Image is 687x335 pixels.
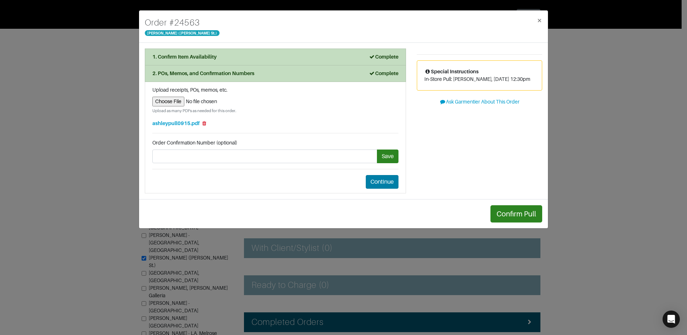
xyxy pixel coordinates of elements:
[152,108,398,114] small: Upload as many PDFs as needed for this order.
[145,16,220,29] h4: Order # 24563
[145,30,220,36] span: [PERSON_NAME] ([PERSON_NAME] St.)
[424,75,535,83] p: In-Store Pull: [PERSON_NAME], [DATE] 12:30pm
[369,54,398,60] strong: Complete
[366,175,398,189] button: Continue
[152,139,237,147] label: Order Confirmation Number (optional)
[417,96,542,107] button: Ask Garmentier About This Order
[152,120,200,126] a: ashleypull0915.pdf
[663,311,680,328] div: Open Intercom Messenger
[490,205,542,222] button: Confirm Pull
[152,86,227,94] label: Upload receipts, POs, memos, etc.
[531,10,548,31] button: Close
[369,70,398,76] strong: Complete
[424,69,479,74] span: Special Instructions
[537,15,542,25] span: ×
[152,54,217,60] strong: 1. Confirm Item Availability
[152,70,254,76] strong: 2. POs, Memos, and Confirmation Numbers
[377,150,398,163] button: Save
